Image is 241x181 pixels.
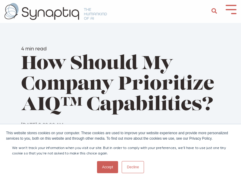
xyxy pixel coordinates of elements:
a: Accept [97,161,118,173]
p: We won't track your information when you visit our site. But in order to comply with your prefere... [12,145,229,156]
div: This website stores cookies on your computer. These cookies are used to improve your website expe... [6,130,235,141]
span: How Should My Company Prioritize AIQ™ Capabilities? [21,55,214,115]
img: synaptiq logo-2 [5,3,107,20]
span: [DATE] 8:00:00 AM [21,121,63,127]
a: Decline [122,161,144,173]
h6: 4 min read [21,45,220,52]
